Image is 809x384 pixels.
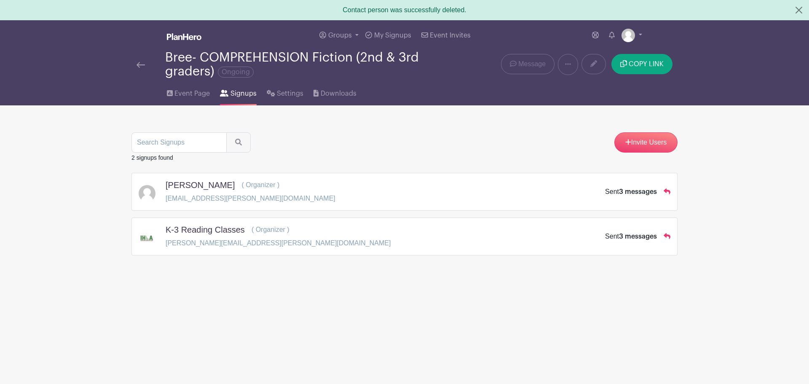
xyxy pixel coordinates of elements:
[174,89,210,99] span: Event Page
[220,78,256,105] a: Signups
[139,231,155,245] img: IHLA%20white%20logo_NEW.png
[252,226,289,233] span: ( Organizer )
[166,225,245,235] h5: K-3 Reading Classes
[418,20,474,51] a: Event Invites
[501,54,555,74] a: Message
[230,89,257,99] span: Signups
[374,32,411,39] span: My Signups
[614,132,678,153] a: Invite Users
[166,193,335,204] p: [EMAIL_ADDRESS][PERSON_NAME][DOMAIN_NAME]
[328,32,352,39] span: Groups
[167,33,201,40] img: logo_white-6c42ec7e38ccf1d336a20a19083b03d10ae64f83f12c07503d8b9e83406b4c7d.svg
[131,132,227,153] input: Search Signups
[241,181,279,188] span: ( Organizer )
[137,62,145,68] img: back-arrow-29a5d9b10d5bd6ae65dc969a981735edf675c4d7a1fe02e03b50dbd4ba3cdb55.svg
[621,29,635,42] img: default-ce2991bfa6775e67f084385cd625a349d9dcbb7a52a09fb2fda1e96e2d18dcdb.png
[605,187,657,197] div: Sent
[619,233,657,240] span: 3 messages
[218,67,254,78] span: Ongoing
[316,20,362,51] a: Groups
[619,188,657,195] span: 3 messages
[362,20,414,51] a: My Signups
[321,89,356,99] span: Downloads
[605,231,657,242] div: Sent
[139,185,155,202] img: default-ce2991bfa6775e67f084385cd625a349d9dcbb7a52a09fb2fda1e96e2d18dcdb.png
[131,154,173,161] small: 2 signups found
[165,51,438,78] div: Bree- COMPREHENSION Fiction (2nd & 3rd graders)
[166,238,391,248] p: [PERSON_NAME][EMAIL_ADDRESS][PERSON_NAME][DOMAIN_NAME]
[629,61,664,67] span: COPY LINK
[313,78,356,105] a: Downloads
[167,78,210,105] a: Event Page
[267,78,303,105] a: Settings
[166,180,235,190] h5: [PERSON_NAME]
[611,54,672,74] button: COPY LINK
[518,59,546,69] span: Message
[277,89,303,99] span: Settings
[430,32,471,39] span: Event Invites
